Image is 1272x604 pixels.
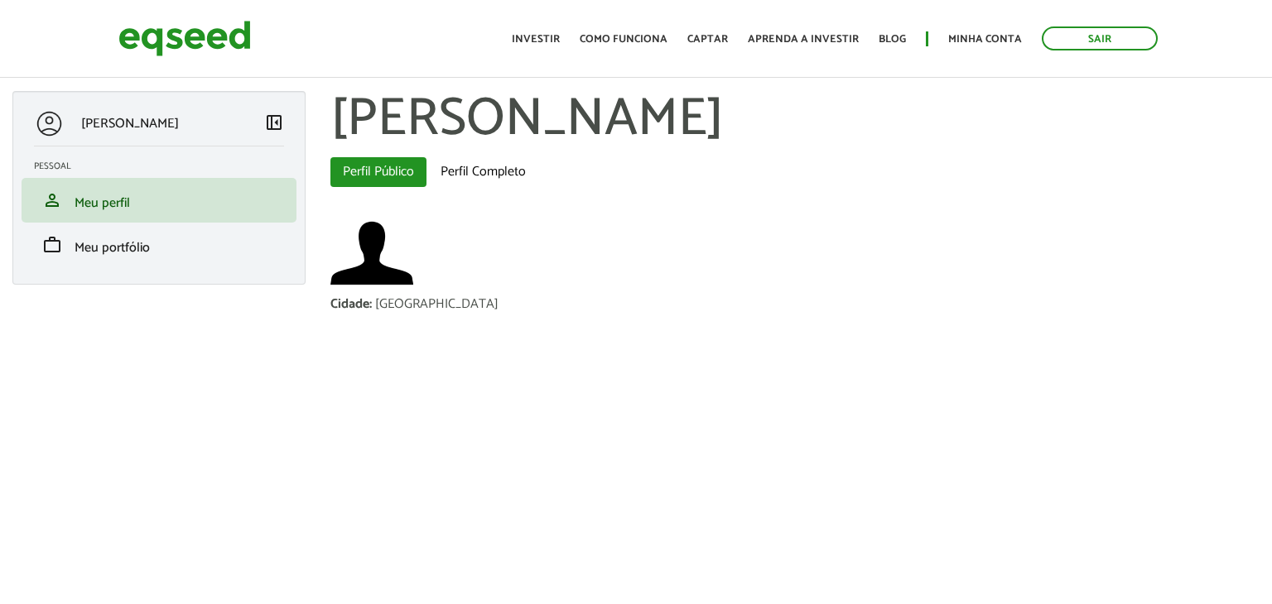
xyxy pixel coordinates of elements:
[330,212,413,295] img: Foto de marcel de barros fornari minotelli
[375,298,499,311] div: [GEOGRAPHIC_DATA]
[42,235,62,255] span: work
[580,34,667,45] a: Como funciona
[264,113,284,136] a: Colapsar menu
[330,212,413,295] a: Ver perfil do usuário.
[330,298,375,311] div: Cidade
[1042,26,1158,50] a: Sair
[264,113,284,132] span: left_panel_close
[330,91,1260,149] h1: [PERSON_NAME]
[75,192,130,214] span: Meu perfil
[512,34,560,45] a: Investir
[948,34,1022,45] a: Minha conta
[81,116,179,132] p: [PERSON_NAME]
[22,223,296,267] li: Meu portfólio
[687,34,728,45] a: Captar
[22,178,296,223] li: Meu perfil
[748,34,859,45] a: Aprenda a investir
[330,157,426,187] a: Perfil Público
[369,293,372,315] span: :
[34,235,284,255] a: workMeu portfólio
[879,34,906,45] a: Blog
[34,161,296,171] h2: Pessoal
[34,190,284,210] a: personMeu perfil
[118,17,251,60] img: EqSeed
[428,157,538,187] a: Perfil Completo
[75,237,150,259] span: Meu portfólio
[42,190,62,210] span: person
